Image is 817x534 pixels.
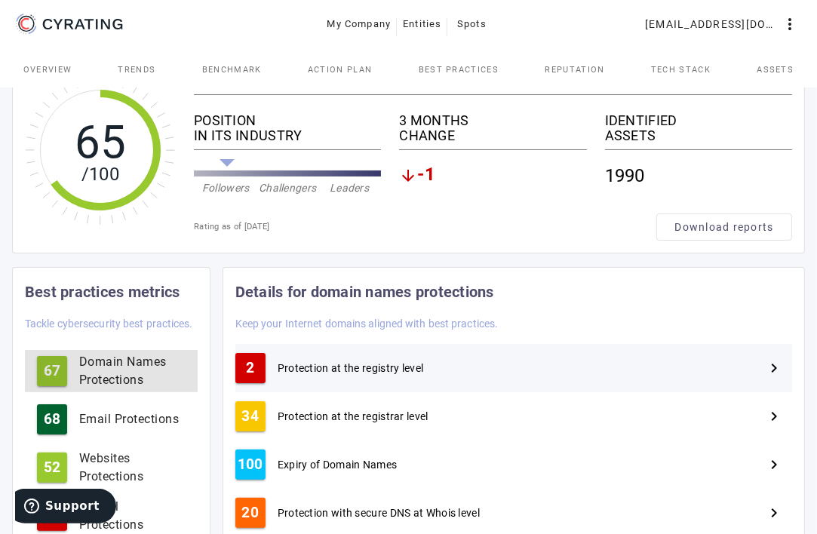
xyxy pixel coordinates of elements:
mat-card-title: Best practices metrics [25,280,180,304]
div: Websites Protections [79,450,186,486]
span: 2 [246,361,254,376]
mat-card-title: Details for domain names protections [235,280,494,304]
button: 52Websites Protections [25,447,198,489]
mat-icon: Next [765,504,783,522]
button: Next [756,350,792,386]
tspan: 65 [75,115,127,169]
mat-card-subtitle: Keep your Internet domains aligned with best practices. [235,315,499,332]
mat-icon: Next [765,456,783,474]
span: Protection with secure DNS at Whois level [278,505,480,520]
span: 34 [241,409,259,424]
span: Protection at the registry level [278,361,424,376]
div: Rating as of [DATE] [194,219,656,235]
div: 3 MONTHS [399,113,586,128]
span: Spots [457,12,487,36]
span: [EMAIL_ADDRESS][DOMAIN_NAME] [645,12,781,36]
mat-icon: more_vert [781,15,799,33]
button: Next [756,447,792,483]
div: IN ITS INDUSTRY [194,128,381,143]
g: CYRATING [43,19,123,29]
div: Overall Protections [79,498,186,534]
span: -1 [417,167,435,185]
span: Expiry of Domain Names [278,457,398,472]
span: 52 [44,460,60,475]
span: Best practices [419,66,499,74]
span: 67 [44,364,60,379]
span: 68 [44,412,60,427]
div: Leaders [318,180,380,195]
button: 68Email Protections [25,398,198,440]
span: Tech Stack [651,66,711,74]
mat-icon: arrow_downward [399,167,417,185]
div: CHANGE [399,128,586,143]
span: Overview [23,66,72,74]
span: Entities [403,12,441,36]
div: Email Protections [79,410,186,428]
button: [EMAIL_ADDRESS][DOMAIN_NAME] [639,11,805,38]
button: Next [756,495,792,531]
span: Protection at the registrar level [278,409,428,424]
div: POSITION [194,113,381,128]
mat-card-subtitle: Tackle cybersecurity best practices. [25,315,193,332]
div: Followers [195,180,256,195]
mat-icon: Next [765,359,783,377]
button: Download reports [656,213,792,241]
span: My Company [327,12,392,36]
button: 67Domain Names Protections [25,350,198,392]
span: Download reports [675,219,774,235]
span: 100 [238,457,263,472]
div: Challengers [256,180,318,195]
span: Assets [757,66,794,74]
span: Reputation [545,66,604,74]
tspan: /100 [81,164,119,185]
span: Action Plan [308,66,373,74]
iframe: Opens a widget where you can find more information [15,489,116,526]
button: Spots [447,11,496,38]
div: 1990 [605,156,792,195]
span: 20 [241,505,259,520]
button: Entities [397,11,447,38]
div: ASSETS [605,128,792,143]
div: IDENTIFIED [605,113,792,128]
span: Trends [118,66,155,74]
button: Next [756,398,792,434]
span: Benchmark [202,66,262,74]
button: My Company [321,11,398,38]
div: Domain Names Protections [79,353,186,389]
mat-icon: Next [765,407,783,425]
